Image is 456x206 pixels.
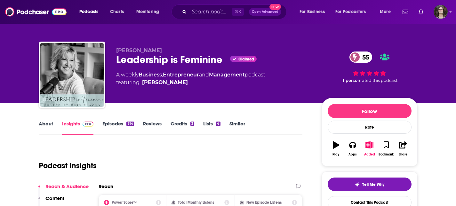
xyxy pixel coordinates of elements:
div: Share [399,153,407,156]
span: , [162,72,163,78]
div: Rate [328,121,412,134]
button: Follow [328,104,412,118]
span: Podcasts [79,7,98,16]
button: open menu [295,7,333,17]
span: [PERSON_NAME] [116,47,162,53]
a: Charts [106,7,128,17]
span: Monitoring [136,7,159,16]
a: Show notifications dropdown [400,6,411,17]
div: Search podcasts, credits, & more... [178,4,293,19]
h2: Power Score™ [112,200,137,205]
img: Leadership is Feminine [40,43,104,107]
a: Similar [229,121,245,135]
h2: Total Monthly Listens [178,200,214,205]
img: Podchaser - Follow, Share and Rate Podcasts [5,6,67,18]
h2: Reach [99,183,113,189]
span: featuring [116,79,265,86]
a: Credits3 [171,121,194,135]
a: Entrepreneur [163,72,199,78]
span: 1 person [343,78,360,83]
a: Lists4 [203,121,220,135]
button: Show profile menu [434,5,448,19]
span: rated this podcast [360,78,397,83]
button: open menu [331,7,375,17]
div: 514 [126,122,134,126]
a: [PERSON_NAME] [142,79,188,86]
a: Episodes514 [102,121,134,135]
span: Logged in as jack14248 [434,5,448,19]
div: Added [364,153,375,156]
input: Search podcasts, credits, & more... [189,7,232,17]
h1: Podcast Insights [39,161,97,170]
button: Bookmark [378,137,395,160]
img: User Profile [434,5,448,19]
span: Open Advanced [252,10,278,13]
span: Claimed [238,58,254,61]
h2: New Episode Listens [246,200,282,205]
a: Show notifications dropdown [416,6,426,17]
p: Reach & Audience [45,183,89,189]
div: 4 [216,122,220,126]
button: Open AdvancedNew [249,8,281,16]
span: For Podcasters [335,7,366,16]
div: 55 1 personrated this podcast [322,47,418,87]
div: 3 [190,122,194,126]
div: Apps [348,153,357,156]
span: ⌘ K [232,8,244,16]
span: and [199,72,209,78]
div: A weekly podcast [116,71,265,86]
button: Added [361,137,378,160]
span: More [380,7,391,16]
img: tell me why sparkle [355,182,360,187]
button: open menu [75,7,107,17]
a: Reviews [143,121,162,135]
img: Podchaser Pro [83,122,94,127]
p: Content [45,195,64,201]
button: tell me why sparkleTell Me Why [328,178,412,191]
span: 55 [356,51,372,63]
div: Bookmark [379,153,394,156]
span: Tell Me Why [362,182,384,187]
span: Charts [110,7,124,16]
a: 55 [349,51,372,63]
button: open menu [375,7,399,17]
button: open menu [132,7,167,17]
div: Play [332,153,339,156]
button: Reach & Audience [38,183,89,195]
button: Play [328,137,344,160]
a: About [39,121,53,135]
button: Share [395,137,411,160]
a: Business [139,72,162,78]
a: InsightsPodchaser Pro [62,121,94,135]
button: Apps [344,137,361,160]
span: For Business [300,7,325,16]
a: Management [209,72,245,78]
span: New [269,4,281,10]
